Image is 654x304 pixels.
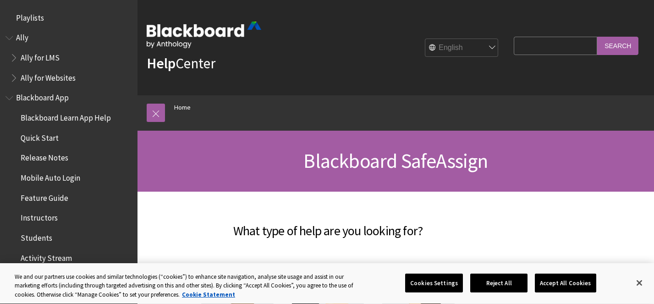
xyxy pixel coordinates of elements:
span: Ally for Websites [21,70,76,83]
strong: Help [147,54,176,72]
nav: Book outline for Playlists [5,10,132,26]
button: Accept All Cookies [535,273,596,293]
button: Reject All [470,273,528,293]
span: Blackboard SafeAssign [303,148,488,173]
div: We and our partners use cookies and similar technologies (“cookies”) to enhance site navigation, ... [15,272,360,299]
a: More information about your privacy, opens in a new tab [182,291,235,298]
h2: What type of help are you looking for? [147,210,509,240]
span: Playlists [16,10,44,22]
span: Mobile Auto Login [21,170,80,182]
img: Blackboard by Anthology [147,22,261,48]
span: Ally [16,30,28,43]
span: Instructors [21,210,58,223]
span: Release Notes [21,150,68,163]
span: Students [21,230,52,243]
span: Blackboard App [16,90,69,103]
a: HelpCenter [147,54,215,72]
select: Site Language Selector [425,39,499,57]
button: Close [629,273,649,293]
span: Ally for LMS [21,50,60,62]
span: Quick Start [21,130,59,143]
button: Cookies Settings [405,273,463,293]
span: Blackboard Learn App Help [21,110,111,122]
a: Home [174,102,191,113]
input: Search [597,37,638,55]
span: Feature Guide [21,190,68,203]
span: Activity Stream [21,250,72,263]
nav: Book outline for Anthology Ally Help [5,30,132,86]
